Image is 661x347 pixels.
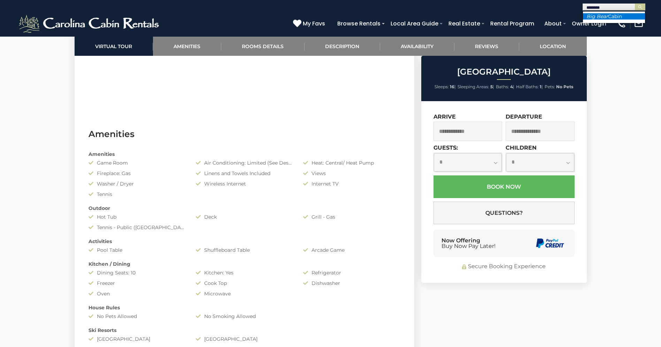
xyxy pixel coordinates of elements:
label: Guests: [433,144,458,151]
div: Cook Top [191,280,298,287]
a: Rooms Details [221,37,305,56]
div: Refrigerator [298,269,405,276]
a: Real Estate [445,17,484,30]
div: Air Conditioning: Limited (See Description) [191,159,298,166]
div: Kitchen / Dining [83,261,406,267]
li: Cabin [583,13,645,20]
div: No Smoking Allowed [191,313,298,320]
strong: 4 [510,84,513,89]
div: Outdoor [83,205,406,212]
div: Dining Seats: 10 [83,269,191,276]
span: Pets: [545,84,555,89]
div: Now Offering [441,238,495,249]
div: Grill - Gas [298,213,405,220]
img: mail-regular-white.png [634,19,644,29]
em: Big Bear [586,13,608,20]
strong: 1 [540,84,541,89]
div: Kitchen: Yes [191,269,298,276]
span: Half Baths: [516,84,539,89]
div: Views [298,170,405,177]
a: Description [305,37,380,56]
div: Deck [191,213,298,220]
a: Rental Program [487,17,538,30]
span: Baths: [496,84,509,89]
div: Ski Resorts [83,327,406,334]
li: | [458,82,494,91]
a: Reviews [454,37,519,56]
div: Tennis [83,191,191,198]
h2: [GEOGRAPHIC_DATA] [423,67,585,76]
div: Activities [83,238,406,245]
img: White-1-2.png [17,13,162,34]
div: Heat: Central/ Heat Pump [298,159,405,166]
strong: 5 [490,84,493,89]
div: Amenities [83,151,406,158]
span: Sleeps: [435,84,449,89]
div: Hot Tub [83,213,191,220]
div: Oven [83,290,191,297]
strong: 16 [450,84,454,89]
div: Washer / Dryer [83,180,191,187]
div: Secure Booking Experience [433,263,575,271]
li: | [516,82,543,91]
li: | [496,82,514,91]
a: Location [519,37,587,56]
li: | [435,82,456,91]
a: About [541,17,565,30]
div: No Pets Allowed [83,313,191,320]
div: Arcade Game [298,247,405,254]
label: Children [506,144,537,151]
span: Sleeping Areas: [458,84,489,89]
div: Wireless Internet [191,180,298,187]
a: Availability [380,37,454,56]
a: Local Area Guide [387,17,442,30]
button: Questions? [433,202,575,224]
span: My Favs [303,19,325,28]
div: Pool Table [83,247,191,254]
a: Browse Rentals [334,17,384,30]
div: Shuffleboard Table [191,247,298,254]
label: Arrive [433,113,456,120]
div: Internet TV [298,180,405,187]
a: Owner Login [568,17,610,30]
a: My Favs [293,19,327,28]
h3: Amenities [89,128,400,140]
div: House Rules [83,304,406,311]
a: Amenities [153,37,221,56]
div: Microwave [191,290,298,297]
div: Game Room [83,159,191,166]
div: [GEOGRAPHIC_DATA] [191,335,298,342]
span: Buy Now Pay Later! [441,243,495,249]
div: Dishwasher [298,280,405,287]
div: Linens and Towels Included [191,170,298,177]
div: Fireplace: Gas [83,170,191,177]
div: Tennis - Public ([GEOGRAPHIC_DATA]) [83,224,191,231]
div: [GEOGRAPHIC_DATA] [83,335,191,342]
label: Departure [506,113,542,120]
div: Freezer [83,280,191,287]
button: Book Now [433,175,575,198]
a: Virtual Tour [75,37,153,56]
strong: No Pets [556,84,573,89]
img: phone-regular-white.png [617,19,627,29]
